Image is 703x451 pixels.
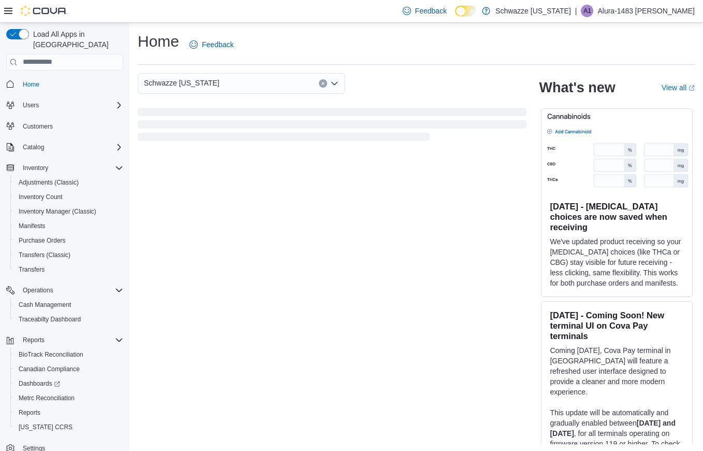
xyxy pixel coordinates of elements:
[19,120,57,133] a: Customers
[10,362,127,376] button: Canadian Compliance
[14,377,123,390] span: Dashboards
[14,421,123,433] span: Washington CCRS
[14,205,123,218] span: Inventory Manager (Classic)
[14,220,123,232] span: Manifests
[10,219,127,233] button: Manifests
[597,5,695,17] p: Alura-1483 [PERSON_NAME]
[14,392,123,404] span: Metrc Reconciliation
[14,191,123,203] span: Inventory Count
[550,419,676,438] strong: [DATE] and [DATE]
[10,204,127,219] button: Inventory Manager (Classic)
[14,313,85,326] a: Traceabilty Dashboard
[14,249,123,261] span: Transfers (Classic)
[19,379,60,388] span: Dashboards
[19,120,123,133] span: Customers
[2,98,127,112] button: Users
[19,334,49,346] button: Reports
[319,79,327,88] button: Clear input
[14,421,77,433] a: [US_STATE] CCRS
[10,376,127,391] a: Dashboards
[19,315,81,323] span: Traceabilty Dashboard
[19,141,123,153] span: Catalog
[14,363,84,375] a: Canadian Compliance
[399,1,451,21] a: Feedback
[14,377,64,390] a: Dashboards
[19,251,70,259] span: Transfers (Classic)
[14,176,123,189] span: Adjustments (Classic)
[19,334,123,346] span: Reports
[2,140,127,154] button: Catalog
[14,220,49,232] a: Manifests
[14,234,70,247] a: Purchase Orders
[14,191,67,203] a: Inventory Count
[14,234,123,247] span: Purchase Orders
[14,299,123,311] span: Cash Management
[14,392,79,404] a: Metrc Reconciliation
[2,283,127,298] button: Operations
[185,34,238,55] a: Feedback
[2,333,127,347] button: Reports
[415,6,447,16] span: Feedback
[19,193,63,201] span: Inventory Count
[19,162,123,174] span: Inventory
[138,31,179,52] h1: Home
[19,350,83,359] span: BioTrack Reconciliation
[10,420,127,434] button: [US_STATE] CCRS
[19,78,123,91] span: Home
[19,207,96,216] span: Inventory Manager (Classic)
[14,313,123,326] span: Traceabilty Dashboard
[19,141,48,153] button: Catalog
[138,110,526,143] span: Loading
[14,249,75,261] a: Transfers (Classic)
[29,29,123,50] span: Load All Apps in [GEOGRAPHIC_DATA]
[581,5,593,17] div: Alura-1483 Montano-Saiz
[583,5,591,17] span: A1
[19,265,45,274] span: Transfers
[23,164,48,172] span: Inventory
[10,347,127,362] button: BioTrack Reconciliation
[14,348,87,361] a: BioTrack Reconciliation
[19,99,123,111] span: Users
[19,284,123,297] span: Operations
[23,80,39,89] span: Home
[21,6,67,16] img: Cova
[19,78,43,91] a: Home
[14,406,123,419] span: Reports
[19,394,75,402] span: Metrc Reconciliation
[495,5,571,17] p: Schwazze [US_STATE]
[19,423,72,431] span: [US_STATE] CCRS
[23,122,53,131] span: Customers
[539,79,615,96] h2: What's new
[14,205,100,218] a: Inventory Manager (Classic)
[202,39,233,50] span: Feedback
[14,363,123,375] span: Canadian Compliance
[10,248,127,262] button: Transfers (Classic)
[23,101,39,109] span: Users
[23,286,53,294] span: Operations
[689,85,695,91] svg: External link
[14,176,83,189] a: Adjustments (Classic)
[550,236,684,288] p: We've updated product receiving so your [MEDICAL_DATA] choices (like THCa or CBG) stay visible fo...
[2,119,127,134] button: Customers
[2,77,127,92] button: Home
[14,406,45,419] a: Reports
[19,365,80,373] span: Canadian Compliance
[455,6,477,17] input: Dark Mode
[10,298,127,312] button: Cash Management
[10,262,127,277] button: Transfers
[330,79,339,88] button: Open list of options
[19,162,52,174] button: Inventory
[23,143,44,151] span: Catalog
[19,236,66,245] span: Purchase Orders
[662,83,695,92] a: View allExternal link
[19,284,57,297] button: Operations
[144,77,219,89] span: Schwazze [US_STATE]
[19,408,40,417] span: Reports
[23,336,45,344] span: Reports
[14,299,75,311] a: Cash Management
[10,175,127,190] button: Adjustments (Classic)
[14,263,123,276] span: Transfers
[2,161,127,175] button: Inventory
[19,301,71,309] span: Cash Management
